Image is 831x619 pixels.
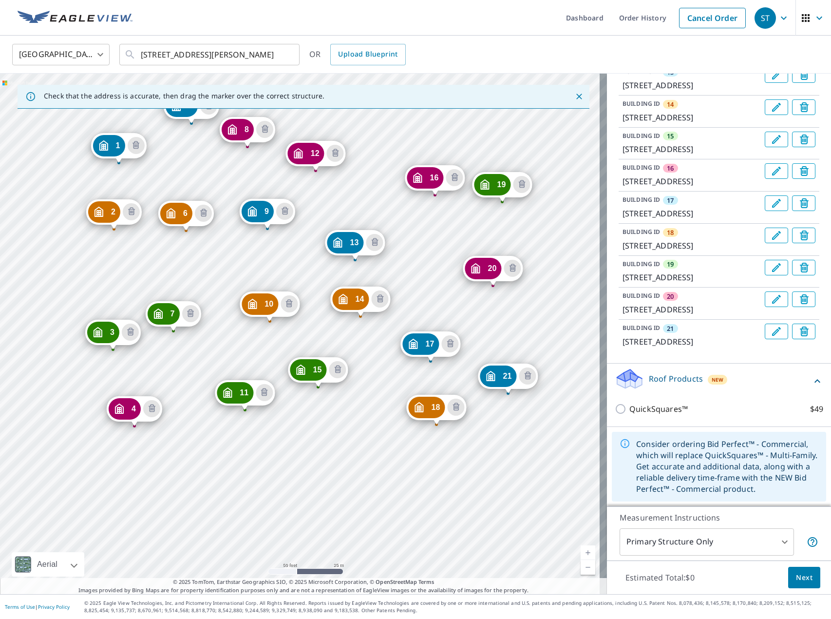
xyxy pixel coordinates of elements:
[463,256,523,286] div: Dropped pin, building 20, MultiFamily property, 5602 Wood Forest Dr Tampa, FL 33615
[623,324,660,332] p: BUILDING ID
[504,260,521,277] button: Delete building 20
[405,165,465,195] div: Dropped pin, building 16, MultiFamily property, 5633 Forest Haven Cir Tampa, FL 33615
[107,396,162,426] div: Dropped pin, building 4, MultiFamily property, 5525 Forest Haven Cir Tampa, FL 33615
[158,201,214,231] div: Dropped pin, building 6, MultiFamily property, 8305 Oak Forest Ct Tampa, FL 33615
[311,150,320,157] span: 12
[110,329,114,336] span: 3
[366,234,383,251] button: Delete building 13
[12,41,110,68] div: [GEOGRAPHIC_DATA]
[170,310,174,317] span: 7
[264,208,269,215] span: 9
[623,195,660,204] p: BUILDING ID
[792,291,815,307] button: Delete building 20
[792,163,815,179] button: Delete building 16
[313,366,321,373] span: 15
[276,203,293,220] button: Delete building 9
[792,132,815,147] button: Delete building 15
[122,324,139,341] button: Delete building 3
[792,195,815,211] button: Delete building 17
[309,44,406,65] div: OR
[636,435,818,498] div: Consider ordering Bid Perfect™ - Commercial, which will replace QuickSquares™ - Multi-Family. Get...
[406,395,466,425] div: Dropped pin, building 18, MultiFamily property, 5501 Forest Haven Cir Tampa, FL 33615
[38,603,70,610] a: Privacy Policy
[338,48,397,60] span: Upload Blueprint
[765,195,788,211] button: Edit building 17
[503,372,511,380] span: 21
[281,295,298,312] button: Delete building 10
[623,304,761,315] p: [STREET_ADDRESS]
[623,175,761,187] p: [STREET_ADDRESS]
[195,205,212,222] button: Delete building 6
[442,335,459,352] button: Delete building 17
[667,292,674,301] span: 20
[182,305,199,322] button: Delete building 7
[430,174,438,181] span: 16
[350,239,359,246] span: 13
[446,169,463,186] button: Delete building 16
[667,164,674,173] span: 16
[667,132,674,140] span: 15
[788,567,820,589] button: Next
[111,208,115,215] span: 2
[667,196,674,205] span: 17
[400,331,460,362] div: Dropped pin, building 17, MultiFamily property, 5503 Pine Forest Ct Tampa, FL 33615
[145,301,201,331] div: Dropped pin, building 7, MultiFamily property, 8308 Oak Forest Ct Tampa, FL 33615
[679,8,746,28] a: Cancel Order
[123,203,140,220] button: Delete building 2
[425,340,434,348] span: 17
[418,578,434,585] a: Terms
[256,384,273,401] button: Delete building 11
[86,199,142,230] div: Dropped pin, building 2, MultiFamily property, 5601 Forest Haven Cir Tampa, FL 33615
[240,291,300,322] div: Dropped pin, building 10, MultiFamily property, 8300 Oak Forest Ct Tampa, FL 33615
[478,364,538,394] div: Dropped pin, building 21, MultiFamily property, 5512 Wood Forest Dr Tampa, FL 33615
[128,137,145,154] button: Delete building 1
[796,572,812,584] span: Next
[488,265,496,272] span: 20
[581,560,595,575] a: Current Level 19, Zoom Out
[245,126,249,133] span: 8
[84,600,826,614] p: © 2025 Eagle View Technologies, Inc. and Pictometry International Corp. All Rights Reserved. Repo...
[431,404,440,411] span: 18
[765,291,788,307] button: Edit building 20
[573,90,585,103] button: Close
[623,132,660,140] p: BUILDING ID
[623,112,761,123] p: [STREET_ADDRESS]
[765,260,788,275] button: Edit building 19
[649,373,703,385] p: Roof Products
[765,324,788,339] button: Edit building 21
[497,181,506,188] span: 19
[623,79,761,91] p: [STREET_ADDRESS]
[376,578,416,585] a: OpenStreetMap
[667,260,674,269] span: 19
[810,403,823,415] p: $49
[623,228,660,236] p: BUILDING ID
[623,143,761,155] p: [STREET_ADDRESS]
[513,176,530,193] button: Delete building 19
[12,552,84,577] div: Aerial
[472,172,532,202] div: Dropped pin, building 19, MultiFamily property, 5635 Forest Haven Cir Tampa, FL 33615
[581,545,595,560] a: Current Level 19, Zoom In
[372,290,389,308] button: Delete building 14
[623,260,660,268] p: BUILDING ID
[256,121,273,138] button: Delete building 8
[792,99,815,115] button: Delete building 14
[792,324,815,339] button: Delete building 21
[807,536,818,548] span: Your report will include only the primary structure on the property. For example, a detached gara...
[623,271,761,283] p: [STREET_ADDRESS]
[623,208,761,219] p: [STREET_ADDRESS]
[183,210,188,217] span: 6
[765,99,788,115] button: Edit building 14
[629,403,688,415] p: QuickSquares™
[330,44,405,65] a: Upload Blueprint
[286,141,346,171] div: Dropped pin, building 12, MultiFamily property, 5619 Forest Haven Cir Tampa, FL 33615
[620,512,818,523] p: Measurement Instructions
[44,92,324,100] p: Check that the address is accurate, then drag the marker over the correct structure.
[765,67,788,83] button: Edit building 13
[448,399,465,416] button: Delete building 18
[34,552,60,577] div: Aerial
[330,287,390,317] div: Dropped pin, building 14, MultiFamily property, 5508 Pine Forest Ct Tampa, FL 33615
[5,604,70,610] p: |
[220,117,275,147] div: Dropped pin, building 8, MultiFamily property, 5617 Forest Haven Cir Tampa, FL 33615
[215,380,275,410] div: Dropped pin, building 11, MultiFamily property, 5515 Forest Haven Cir Tampa, FL 33615
[115,142,120,149] span: 1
